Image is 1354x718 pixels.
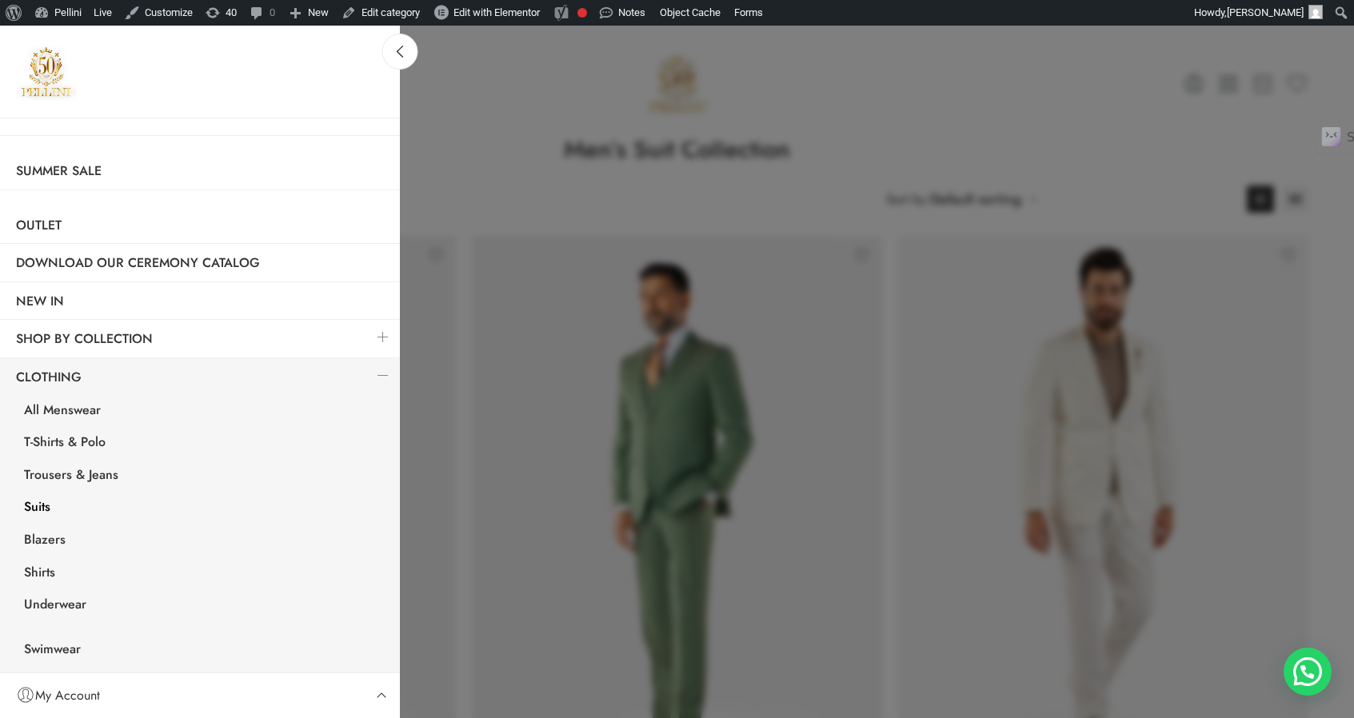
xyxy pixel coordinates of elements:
[453,6,540,18] span: Edit with Elementor
[1227,6,1304,18] span: [PERSON_NAME]
[16,42,76,102] img: Pellini
[8,396,400,429] a: All Menswear
[577,8,587,18] div: Needs improvement
[8,623,400,635] a: <a href="https://pellini-collection.com/men-shop/menswear/swimwear/"><span>Swimwear</span></a>
[8,461,400,493] a: Trousers & Jeans
[8,635,400,668] a: Swimwear
[24,639,81,660] span: Swimwear
[8,558,400,591] a: Shirts
[16,42,76,102] a: Pellini -
[8,428,400,461] a: T-Shirts & Polo
[8,590,400,623] a: Underwear
[8,493,400,525] a: Suits
[8,667,400,679] a: <a href="https://pellini-collection.com/men-shop/menswear/short/">Shorts</a>
[8,525,400,558] a: Blazers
